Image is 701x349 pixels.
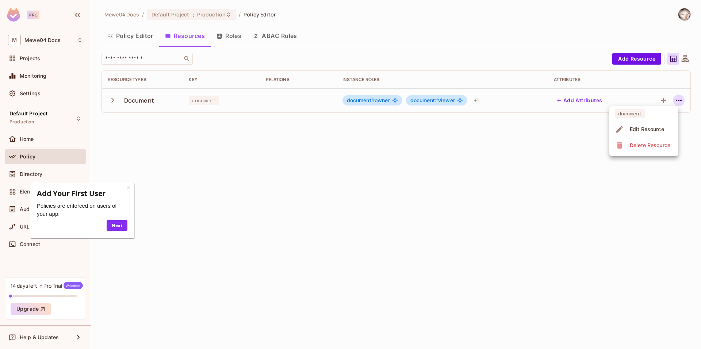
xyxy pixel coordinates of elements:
[615,109,645,118] span: document
[77,42,98,53] a: Next
[98,6,101,14] div: Close tooltip
[8,25,87,39] span: Policies are enforced on users of your app.
[630,142,670,149] div: Delete Resource
[8,11,76,20] span: Add Your First User
[98,6,101,13] a: ×
[630,126,664,133] div: Edit Resource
